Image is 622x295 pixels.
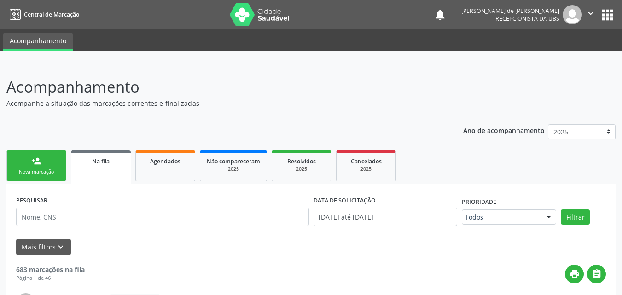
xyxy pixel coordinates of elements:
[586,8,596,18] i: 
[495,15,559,23] span: Recepcionista da UBS
[314,193,376,208] label: DATA DE SOLICITAÇÃO
[56,242,66,252] i: keyboard_arrow_down
[24,11,79,18] span: Central de Marcação
[16,193,47,208] label: PESQUISAR
[16,239,71,255] button: Mais filtroskeyboard_arrow_down
[314,208,458,226] input: Selecione um intervalo
[582,5,599,24] button: 
[434,8,447,21] button: notifications
[13,168,59,175] div: Nova marcação
[561,209,590,225] button: Filtrar
[31,156,41,166] div: person_add
[6,75,433,98] p: Acompanhamento
[207,157,260,165] span: Não compareceram
[6,7,79,22] a: Central de Marcação
[343,166,389,173] div: 2025
[16,265,85,274] strong: 683 marcações na fila
[351,157,382,165] span: Cancelados
[587,265,606,283] button: 
[16,208,309,226] input: Nome, CNS
[6,98,433,108] p: Acompanhe a situação das marcações correntes e finalizadas
[461,7,559,15] div: [PERSON_NAME] de [PERSON_NAME]
[3,33,73,51] a: Acompanhamento
[92,157,110,165] span: Na fila
[599,7,616,23] button: apps
[16,274,85,282] div: Página 1 de 46
[465,213,537,222] span: Todos
[207,166,260,173] div: 2025
[463,124,545,136] p: Ano de acompanhamento
[462,195,496,209] label: Prioridade
[592,269,602,279] i: 
[563,5,582,24] img: img
[287,157,316,165] span: Resolvidos
[570,269,580,279] i: print
[565,265,584,283] button: print
[279,166,325,173] div: 2025
[150,157,180,165] span: Agendados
